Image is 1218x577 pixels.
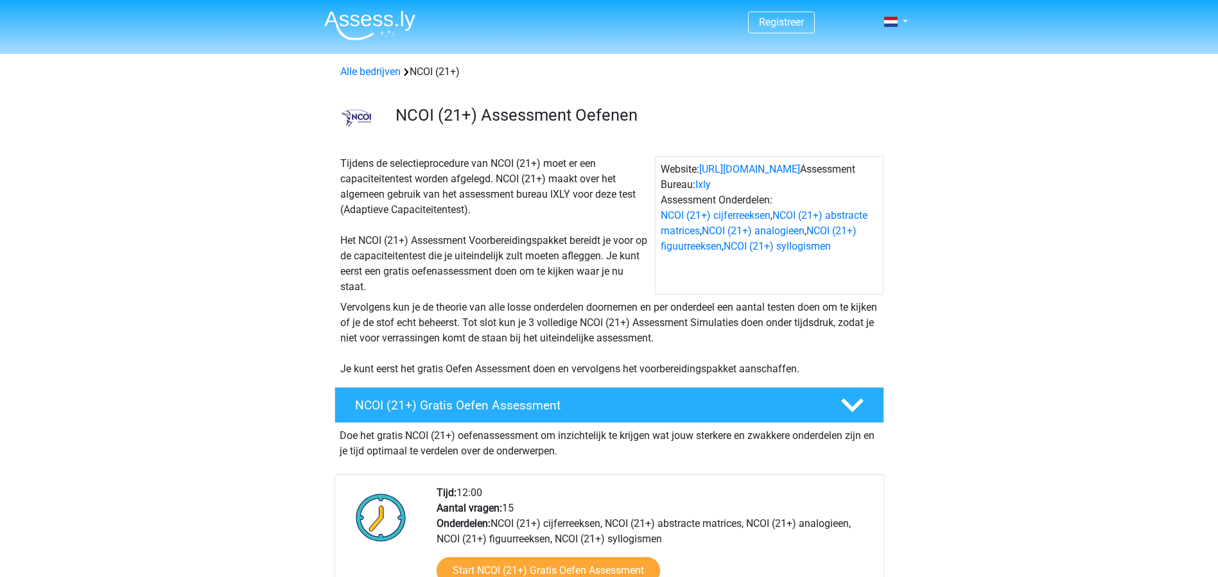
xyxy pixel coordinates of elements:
[759,16,804,28] a: Registreer
[335,64,883,80] div: NCOI (21+)
[349,485,413,549] img: Klok
[340,65,401,78] a: Alle bedrijven
[329,387,889,423] a: NCOI (21+) Gratis Oefen Assessment
[324,10,415,40] img: Assessly
[437,517,491,530] b: Onderdelen:
[724,240,831,252] a: NCOI (21+) syllogismen
[699,163,800,175] a: [URL][DOMAIN_NAME]
[335,423,884,459] div: Doe het gratis NCOI (21+) oefenassessment om inzichtelijk te krijgen wat jouw sterkere en zwakker...
[335,300,883,377] div: Vervolgens kun je de theorie van alle losse onderdelen doornemen en per onderdeel een aantal test...
[335,156,655,295] div: Tijdens de selectieprocedure van NCOI (21+) moet er een capaciteitentest worden afgelegd. NCOI (2...
[655,156,883,295] div: Website: Assessment Bureau: Assessment Onderdelen: , , , ,
[396,105,874,125] h3: NCOI (21+) Assessment Oefenen
[355,398,820,413] h4: NCOI (21+) Gratis Oefen Assessment
[695,178,711,191] a: Ixly
[437,487,457,499] b: Tijd:
[661,209,770,221] a: NCOI (21+) cijferreeksen
[702,225,805,237] a: NCOI (21+) analogieen
[437,502,502,514] b: Aantal vragen:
